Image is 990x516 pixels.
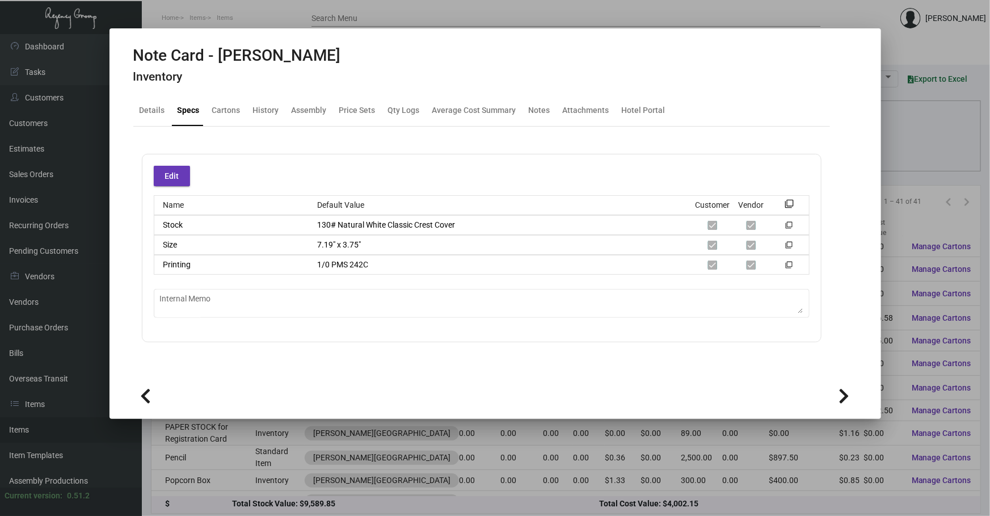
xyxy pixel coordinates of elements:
[388,104,420,116] div: Qty Logs
[133,46,341,65] h2: Note Card - [PERSON_NAME]
[432,104,516,116] div: Average Cost Summary
[165,171,179,181] span: Edit
[785,244,793,251] mat-icon: filter_none
[308,199,693,211] div: Default Value
[253,104,279,116] div: History
[563,104,609,116] div: Attachments
[140,104,165,116] div: Details
[785,203,794,212] mat-icon: filter_none
[339,104,376,116] div: Price Sets
[785,263,793,271] mat-icon: filter_none
[292,104,327,116] div: Assembly
[738,199,764,211] div: Vendor
[154,199,309,211] div: Name
[178,104,200,116] div: Specs
[5,490,62,502] div: Current version:
[133,70,341,84] h4: Inventory
[529,104,550,116] div: Notes
[785,224,793,231] mat-icon: filter_none
[154,166,190,186] button: Edit
[67,490,90,502] div: 0.51.2
[622,104,665,116] div: Hotel Portal
[212,104,241,116] div: Cartons
[695,199,730,211] div: Customer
